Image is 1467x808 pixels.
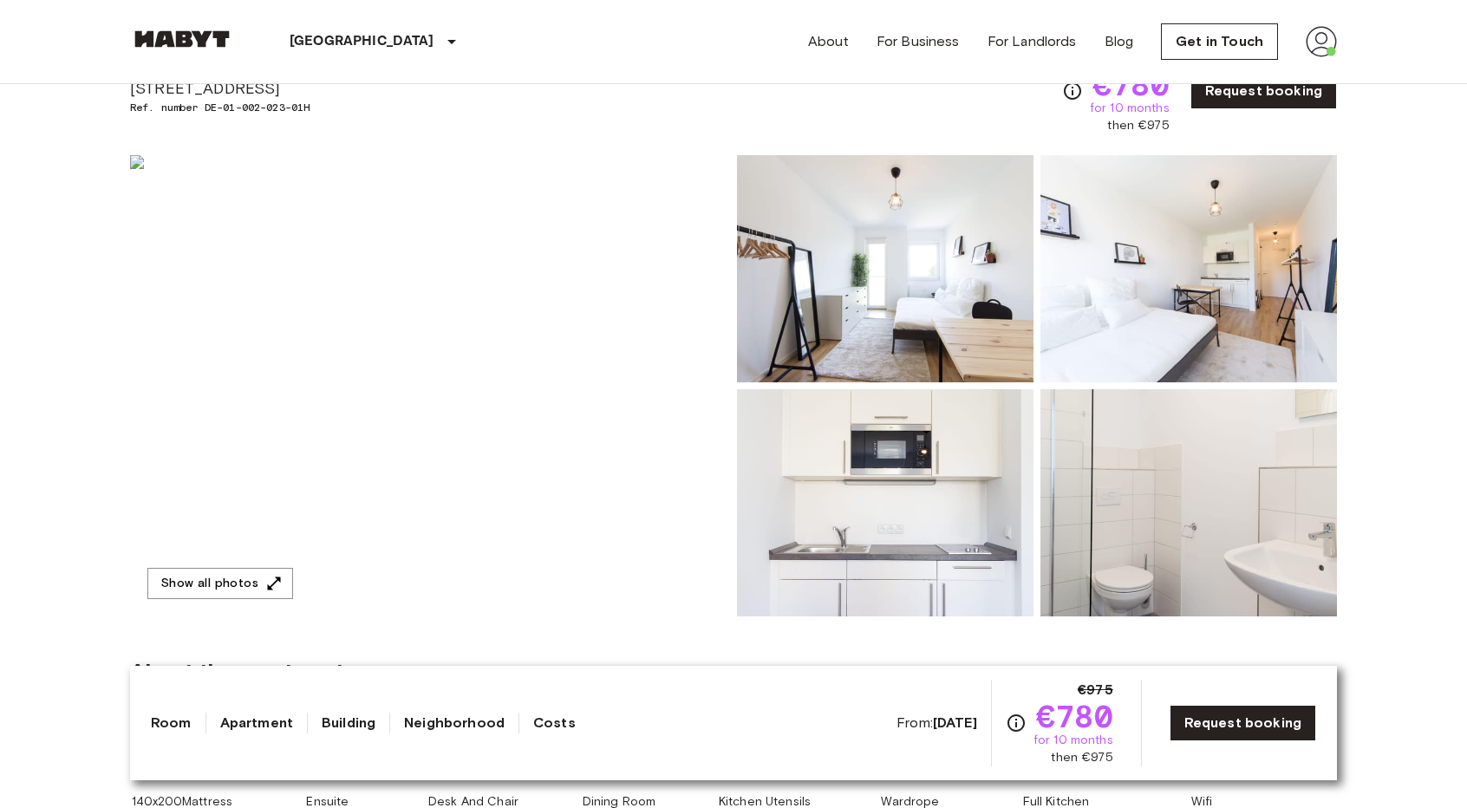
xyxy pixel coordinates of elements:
[130,30,234,48] img: Habyt
[1190,73,1337,109] a: Request booking
[147,568,293,600] button: Show all photos
[130,155,730,616] img: Marketing picture of unit DE-01-002-023-01H
[130,658,344,684] span: About the apartment
[220,713,293,733] a: Apartment
[877,31,960,52] a: For Business
[1107,117,1169,134] span: then €975
[1105,31,1134,52] a: Blog
[1062,81,1083,101] svg: Check cost overview for full price breakdown. Please note that discounts apply to new joiners onl...
[1006,713,1027,733] svg: Check cost overview for full price breakdown. Please note that discounts apply to new joiners onl...
[290,31,434,52] p: [GEOGRAPHIC_DATA]
[1092,68,1170,100] span: €780
[151,713,192,733] a: Room
[896,714,977,733] span: From:
[1306,26,1337,57] img: avatar
[808,31,849,52] a: About
[1090,100,1170,117] span: for 10 months
[1036,700,1113,732] span: €780
[1040,389,1337,616] img: Picture of unit DE-01-002-023-01H
[988,31,1077,52] a: For Landlords
[130,100,310,115] span: Ref. number DE-01-002-023-01H
[737,389,1033,616] img: Picture of unit DE-01-002-023-01H
[1078,680,1113,700] span: €975
[533,713,576,733] a: Costs
[933,714,977,731] b: [DATE]
[1033,732,1113,749] span: for 10 months
[737,155,1033,382] img: Picture of unit DE-01-002-023-01H
[404,713,505,733] a: Neighborhood
[130,77,310,100] span: [STREET_ADDRESS]
[1051,749,1112,766] span: then €975
[1040,155,1337,382] img: Picture of unit DE-01-002-023-01H
[322,713,375,733] a: Building
[1161,23,1278,60] a: Get in Touch
[1170,705,1316,741] a: Request booking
